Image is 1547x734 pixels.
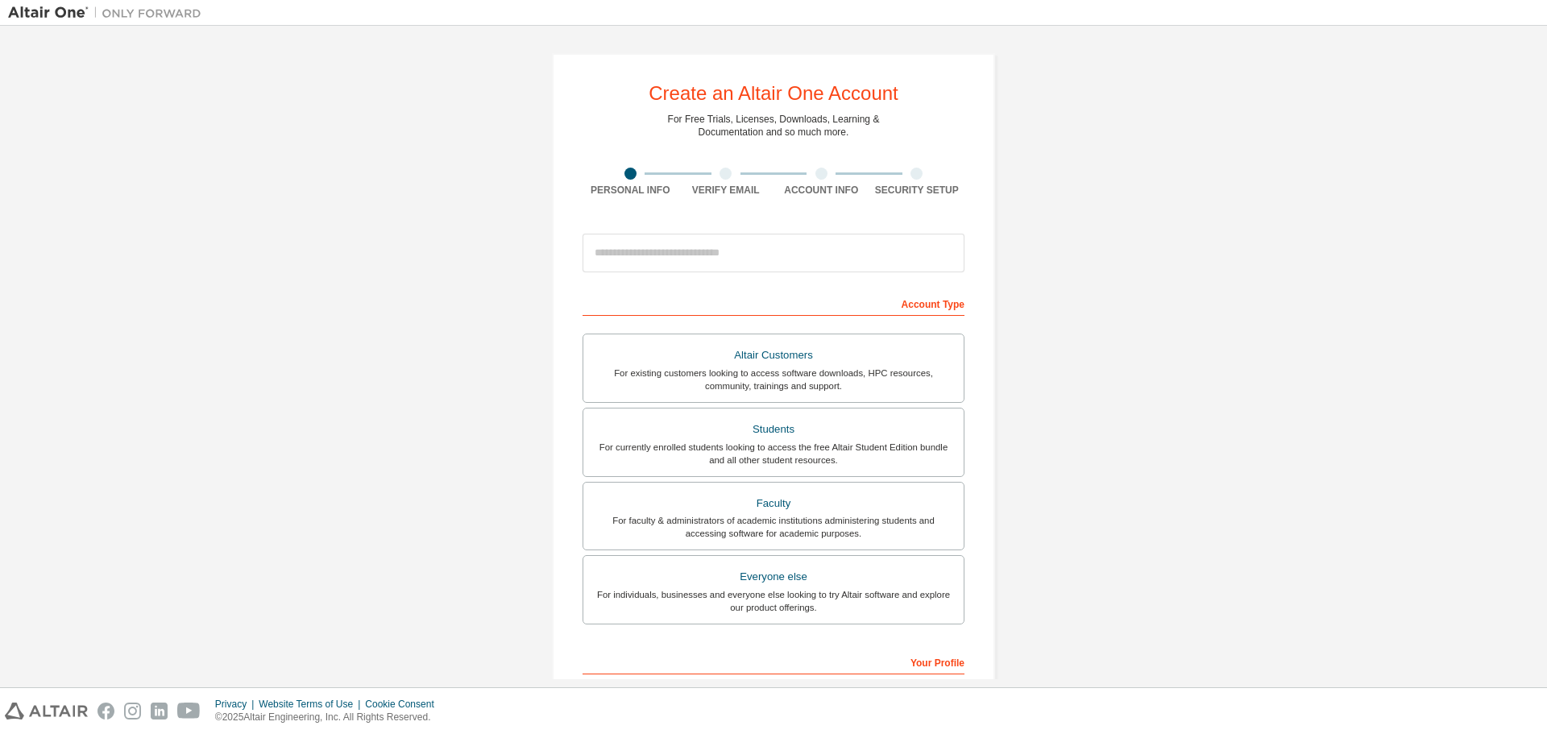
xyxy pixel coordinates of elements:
div: For currently enrolled students looking to access the free Altair Student Edition bundle and all ... [593,441,954,467]
div: Account Type [583,290,964,316]
div: Account Info [773,184,869,197]
div: Cookie Consent [365,698,443,711]
img: linkedin.svg [151,703,168,719]
div: Personal Info [583,184,678,197]
div: Faculty [593,492,954,515]
img: facebook.svg [97,703,114,719]
div: Your Profile [583,649,964,674]
div: Altair Customers [593,344,954,367]
div: Everyone else [593,566,954,588]
div: Verify Email [678,184,774,197]
img: Altair One [8,5,209,21]
div: For Free Trials, Licenses, Downloads, Learning & Documentation and so much more. [668,113,880,139]
img: youtube.svg [177,703,201,719]
div: Privacy [215,698,259,711]
img: instagram.svg [124,703,141,719]
div: Create an Altair One Account [649,84,898,103]
img: altair_logo.svg [5,703,88,719]
p: © 2025 Altair Engineering, Inc. All Rights Reserved. [215,711,444,724]
div: Students [593,418,954,441]
div: For individuals, businesses and everyone else looking to try Altair software and explore our prod... [593,588,954,614]
div: For faculty & administrators of academic institutions administering students and accessing softwa... [593,514,954,540]
div: Website Terms of Use [259,698,365,711]
div: For existing customers looking to access software downloads, HPC resources, community, trainings ... [593,367,954,392]
div: Security Setup [869,184,965,197]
